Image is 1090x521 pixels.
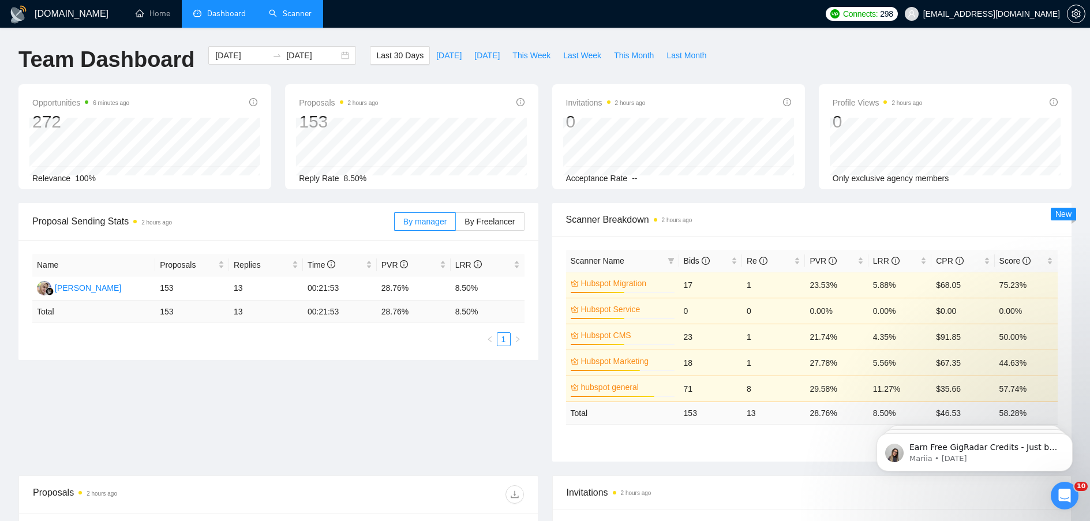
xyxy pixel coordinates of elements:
[451,301,525,323] td: 8.50 %
[299,96,378,110] span: Proposals
[581,303,672,316] a: Hubspot Service
[155,276,229,301] td: 153
[621,490,651,496] time: 2 hours ago
[665,252,677,269] span: filter
[679,350,742,376] td: 18
[668,257,675,264] span: filter
[892,100,922,106] time: 2 hours ago
[299,174,339,183] span: Reply Rate
[632,174,637,183] span: --
[567,485,1058,500] span: Invitations
[18,46,194,73] h1: Team Dashboard
[936,256,963,265] span: CPR
[32,301,155,323] td: Total
[859,409,1090,490] iframe: Intercom notifications message
[995,402,1058,424] td: 58.28 %
[465,217,515,226] span: By Freelancer
[868,376,931,402] td: 11.27%
[931,402,994,424] td: $ 46.53
[571,383,579,391] span: crown
[892,257,900,265] span: info-circle
[32,174,70,183] span: Relevance
[805,350,868,376] td: 27.78%
[32,254,155,276] th: Name
[742,376,805,402] td: 8
[956,257,964,265] span: info-circle
[995,324,1058,350] td: 50.00%
[995,376,1058,402] td: 57.74%
[571,357,579,365] span: crown
[37,283,121,292] a: NN[PERSON_NAME]
[46,287,54,295] img: gigradar-bm.png
[1074,482,1088,491] span: 10
[805,272,868,298] td: 23.53%
[344,174,367,183] span: 8.50%
[55,282,121,294] div: [PERSON_NAME]
[249,98,257,106] span: info-circle
[451,276,525,301] td: 8.50%
[229,254,303,276] th: Replies
[436,49,462,62] span: [DATE]
[506,490,523,499] span: download
[566,174,628,183] span: Acceptance Rate
[506,46,557,65] button: This Week
[229,301,303,323] td: 13
[571,305,579,313] span: crown
[660,46,713,65] button: Last Month
[810,256,837,265] span: PVR
[193,9,201,17] span: dashboard
[486,336,493,343] span: left
[1050,98,1058,106] span: info-circle
[136,9,170,18] a: homeHome
[566,111,646,133] div: 0
[679,272,742,298] td: 17
[483,332,497,346] li: Previous Page
[614,49,654,62] span: This Month
[1055,209,1072,219] span: New
[308,260,335,269] span: Time
[483,332,497,346] button: left
[995,298,1058,324] td: 0.00%
[931,376,994,402] td: $35.66
[566,402,679,424] td: Total
[880,8,893,20] span: 298
[759,257,767,265] span: info-circle
[868,298,931,324] td: 0.00%
[474,49,500,62] span: [DATE]
[514,336,521,343] span: right
[557,46,608,65] button: Last Week
[843,8,878,20] span: Connects:
[1067,9,1085,18] span: setting
[833,111,923,133] div: 0
[155,254,229,276] th: Proposals
[370,46,430,65] button: Last 30 Days
[679,376,742,402] td: 71
[679,402,742,424] td: 153
[999,256,1031,265] span: Score
[868,350,931,376] td: 5.56%
[833,96,923,110] span: Profile Views
[497,333,510,346] a: 1
[403,217,447,226] span: By manager
[805,324,868,350] td: 21.74%
[581,277,672,290] a: Hubspot Migration
[742,298,805,324] td: 0
[400,260,408,268] span: info-circle
[430,46,468,65] button: [DATE]
[908,10,916,18] span: user
[381,260,409,269] span: PVR
[286,49,339,62] input: End date
[272,51,282,60] span: to
[497,332,511,346] li: 1
[141,219,172,226] time: 2 hours ago
[747,256,767,265] span: Re
[234,258,290,271] span: Replies
[868,272,931,298] td: 5.88%
[207,9,246,18] span: Dashboard
[1022,257,1031,265] span: info-circle
[742,272,805,298] td: 1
